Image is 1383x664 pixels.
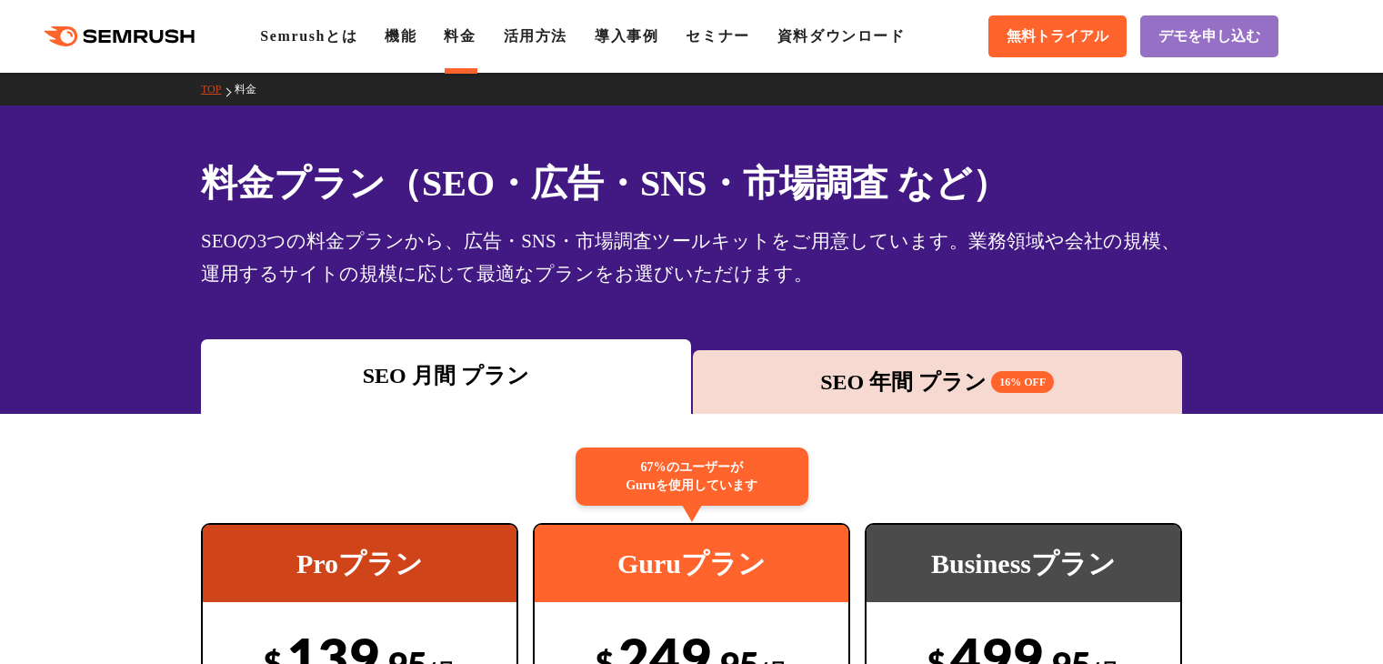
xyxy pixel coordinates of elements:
[235,83,270,96] a: 料金
[260,28,357,44] a: Semrushとは
[504,28,567,44] a: 活用方法
[203,525,516,602] div: Proプラン
[201,156,1182,210] h1: 料金プラン（SEO・広告・SNS・市場調査 など）
[576,448,808,506] div: 67%のユーザーが Guruを使用しています
[201,225,1182,290] div: SEOの3つの料金プランから、広告・SNS・市場調査ツールキットをご用意しています。業務領域や会社の規模、運用するサイトの規模に応じて最適なプランをお選びいただけます。
[1140,15,1278,57] a: デモを申し込む
[867,525,1180,602] div: Businessプラン
[1007,27,1108,46] span: 無料トライアル
[385,28,416,44] a: 機能
[210,359,682,392] div: SEO 月間 プラン
[535,525,848,602] div: Guruプラン
[595,28,658,44] a: 導入事例
[444,28,476,44] a: 料金
[201,83,235,96] a: TOP
[1158,27,1260,46] span: デモを申し込む
[777,28,906,44] a: 資料ダウンロード
[702,366,1174,398] div: SEO 年間 プラン
[991,371,1054,393] span: 16% OFF
[686,28,749,44] a: セミナー
[988,15,1127,57] a: 無料トライアル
